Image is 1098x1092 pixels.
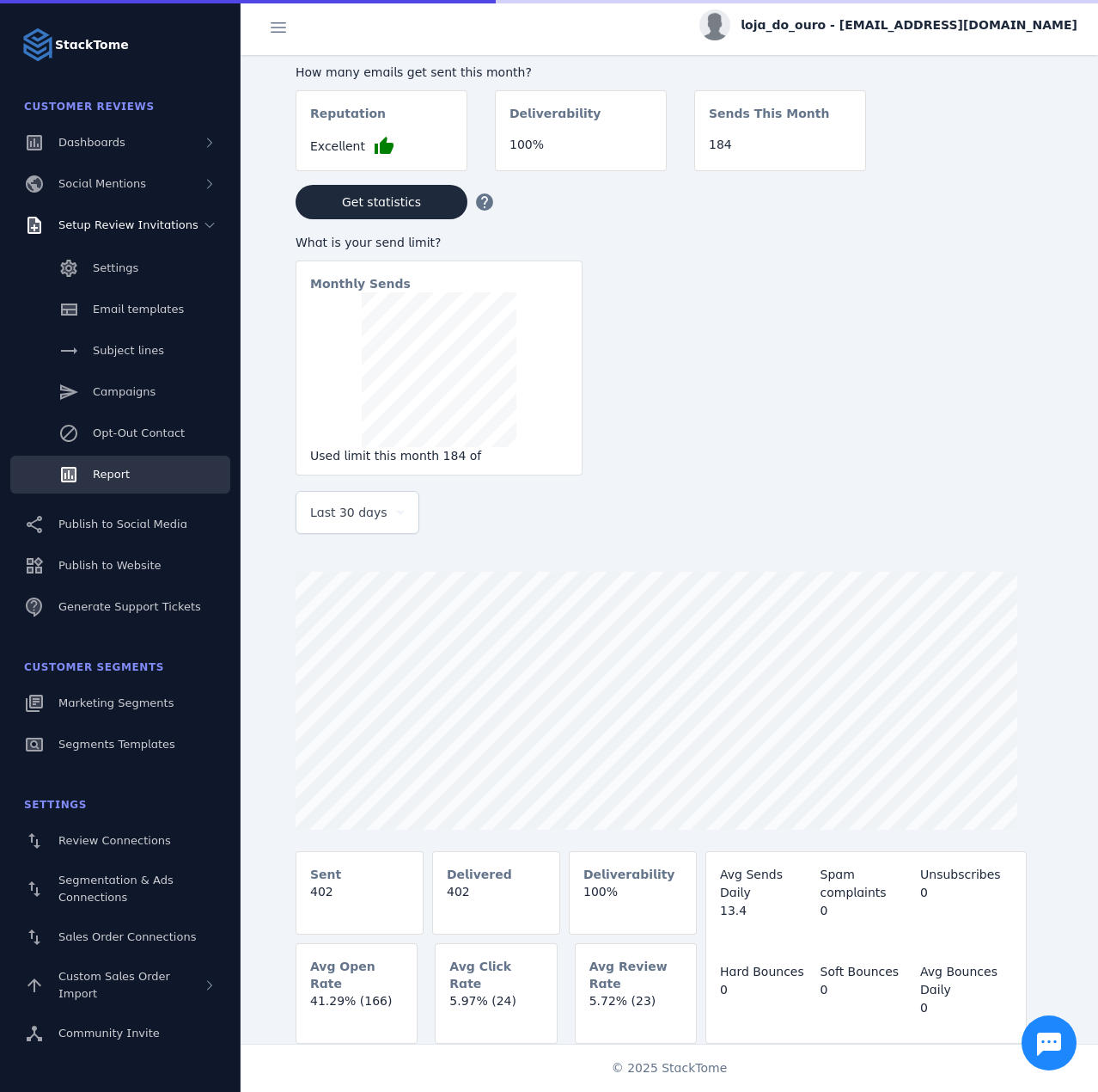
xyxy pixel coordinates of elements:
[310,138,365,156] span: Excellent
[509,136,652,154] div: 100%
[10,291,230,328] a: Email templates
[920,884,1012,902] div: 0
[58,930,196,943] span: Sales Order Connections
[820,963,912,981] div: Soft Bounces
[820,981,912,999] div: 0
[10,588,230,626] a: Generate Support Tickets
[24,101,155,113] span: Customer Reviews
[296,883,423,915] mat-card-content: 402
[58,600,201,613] span: Generate Support Tickets
[93,426,185,439] span: Opt-Out Contact
[310,502,387,523] span: Last 30 days
[695,136,865,168] mat-card-content: 184
[310,105,386,136] mat-card-subtitle: Reputation
[709,105,829,136] mat-card-subtitle: Sends This Month
[699,9,1077,40] button: loja_do_ouro - [EMAIL_ADDRESS][DOMAIN_NAME]
[58,738,175,751] span: Segments Templates
[58,874,174,904] span: Segmentation & Ads Connections
[699,9,730,40] img: profile.jpg
[820,902,912,920] div: 0
[433,883,559,915] mat-card-content: 402
[93,385,156,398] span: Campaigns
[720,963,812,981] div: Hard Bounces
[10,373,230,411] a: Campaigns
[10,506,230,543] a: Publish to Social Media
[720,902,812,920] div: 13.4
[10,249,230,287] a: Settings
[583,866,675,883] mat-card-subtitle: Deliverability
[296,234,583,252] div: What is your send limit?
[93,344,164,357] span: Subject lines
[58,218,198,231] span: Setup Review Invitations
[58,970,170,1000] span: Custom Sales Order Import
[93,468,130,481] span: Report
[93,303,184,316] span: Email templates
[449,958,542,992] mat-card-subtitle: Avg Click Rate
[58,696,174,709] span: Marketing Segments
[10,547,230,585] a: Publish to Website
[820,866,912,902] div: Spam complaints
[920,866,1012,884] div: Unsubscribes
[24,661,164,673] span: Customer Segments
[10,456,230,494] a: Report
[58,518,187,531] span: Publish to Social Media
[93,261,138,274] span: Settings
[58,136,125,149] span: Dashboards
[58,834,171,847] span: Review Connections
[10,684,230,722] a: Marketing Segments
[10,1015,230,1052] a: Community Invite
[612,1059,728,1077] span: © 2025 StackTome
[589,958,682,992] mat-card-subtitle: Avg Review Rate
[296,185,467,219] button: Get statistics
[10,822,230,860] a: Review Connections
[741,16,1077,34] span: loja_do_ouro - [EMAIL_ADDRESS][DOMAIN_NAME]
[24,799,87,811] span: Settings
[58,559,161,572] span: Publish to Website
[920,999,1012,1017] div: 0
[509,105,601,136] mat-card-subtitle: Deliverability
[310,958,403,992] mat-card-subtitle: Avg Open Rate
[21,28,55,62] img: Logo image
[310,275,411,292] mat-card-subtitle: Monthly Sends
[447,866,512,883] mat-card-subtitle: Delivered
[576,992,696,1024] mat-card-content: 5.72% (23)
[10,863,230,915] a: Segmentation & Ads Connections
[10,918,230,956] a: Sales Order Connections
[310,447,568,465] div: Used limit this month 184 of
[310,866,341,883] mat-card-subtitle: Sent
[342,196,421,208] span: Get statistics
[55,36,129,54] strong: StackTome
[720,981,812,999] div: 0
[374,136,394,156] mat-icon: thumb_up
[10,726,230,764] a: Segments Templates
[436,992,556,1024] mat-card-content: 5.97% (24)
[920,963,1012,999] div: Avg Bounces Daily
[10,414,230,452] a: Opt-Out Contact
[296,992,417,1024] mat-card-content: 41.29% (166)
[10,332,230,370] a: Subject lines
[58,1027,160,1040] span: Community Invite
[296,64,866,82] div: How many emails get sent this month?
[570,883,696,915] mat-card-content: 100%
[720,866,812,902] div: Avg Sends Daily
[58,177,146,190] span: Social Mentions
